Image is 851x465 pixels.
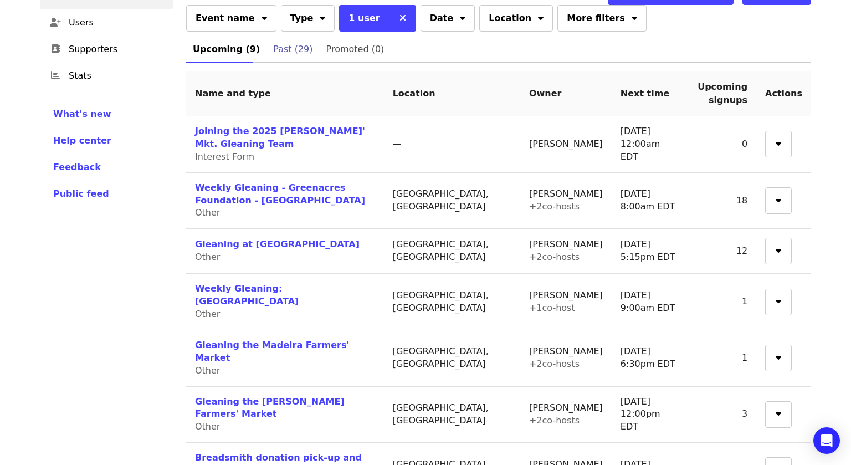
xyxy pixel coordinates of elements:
[612,274,689,330] td: [DATE] 9:00am EDT
[813,427,840,454] div: Open Intercom Messenger
[529,201,603,213] div: + 2 co-host s
[69,16,164,29] span: Users
[776,351,781,361] i: sort-down icon
[53,187,160,201] a: Public feed
[520,387,612,443] td: [PERSON_NAME]
[698,295,747,308] div: 1
[529,302,603,315] div: + 1 co-host
[320,36,391,63] a: Promoted (0)
[538,11,544,22] i: sort-down icon
[393,289,511,315] div: [GEOGRAPHIC_DATA], [GEOGRAPHIC_DATA]
[698,81,747,105] span: Upcoming signups
[326,42,385,57] span: Promoted (0)
[776,294,781,305] i: sort-down icon
[612,330,689,387] td: [DATE] 6:30pm EDT
[53,188,109,199] span: Public feed
[186,5,276,32] button: Event name
[612,71,689,116] th: Next time
[195,239,360,249] a: Gleaning at [GEOGRAPHIC_DATA]
[421,5,475,32] button: Date
[529,358,603,371] div: + 2 co-host s
[698,138,747,151] div: 0
[266,36,319,63] a: Past (29)
[520,274,612,330] td: [PERSON_NAME]
[393,345,511,371] div: [GEOGRAPHIC_DATA], [GEOGRAPHIC_DATA]
[632,11,637,22] i: sort-down icon
[196,12,255,25] span: Event name
[51,44,60,54] i: address-book icon
[776,193,781,204] i: sort-down icon
[698,352,747,365] div: 1
[520,116,612,173] td: [PERSON_NAME]
[460,11,465,22] i: sort-down icon
[520,71,612,116] th: Owner
[51,70,60,81] i: chart-bar icon
[262,11,267,22] i: sort-down icon
[698,408,747,421] div: 3
[195,365,220,376] span: Other
[520,330,612,387] td: [PERSON_NAME]
[698,195,747,207] div: 18
[776,137,781,147] i: sort-down icon
[567,12,624,25] span: More filters
[281,5,335,32] button: Type
[776,244,781,254] i: sort-down icon
[69,69,164,83] span: Stats
[40,63,173,89] a: Stats
[612,229,689,274] td: [DATE] 5:15pm EDT
[393,188,511,213] div: [GEOGRAPHIC_DATA], [GEOGRAPHIC_DATA]
[529,251,603,264] div: + 2 co-host s
[479,5,553,32] button: Location
[756,71,811,116] th: Actions
[195,396,345,420] a: Gleaning the [PERSON_NAME] Farmers' Market
[53,109,111,119] span: What's new
[612,387,689,443] td: [DATE] 12:00pm EDT
[557,5,646,32] button: More filters
[186,36,266,63] a: Upcoming (9)
[53,108,160,121] a: What's new
[393,402,511,427] div: [GEOGRAPHIC_DATA], [GEOGRAPHIC_DATA]
[50,17,61,28] i: user-plus icon
[384,71,520,116] th: Location
[69,43,164,56] span: Supporters
[612,173,689,229] td: [DATE] 8:00am EDT
[195,309,220,319] span: Other
[186,71,384,116] th: Name and type
[53,161,101,174] button: Feedback
[529,415,603,427] div: + 2 co-host s
[195,421,220,432] span: Other
[320,11,325,22] i: sort-down icon
[195,340,349,363] a: Gleaning the Madeira Farmers' Market
[520,229,612,274] td: [PERSON_NAME]
[195,182,365,206] a: Weekly Gleaning - Greenacres Foundation - [GEOGRAPHIC_DATA]
[195,126,365,149] a: Joining the 2025 [PERSON_NAME]' Mkt. Gleaning Team
[195,252,220,262] span: Other
[399,13,406,23] i: times icon
[40,9,173,36] a: Users
[195,151,254,162] span: Interest Form
[393,138,511,151] div: —
[520,173,612,229] td: [PERSON_NAME]
[698,245,747,258] div: 12
[40,36,173,63] a: Supporters
[290,12,314,25] span: Type
[489,12,531,25] span: Location
[195,283,299,306] a: Weekly Gleaning: [GEOGRAPHIC_DATA]
[193,42,260,57] span: Upcoming (9)
[612,116,689,173] td: [DATE] 12:00am EDT
[53,135,111,146] span: Help center
[53,134,160,147] a: Help center
[393,238,511,264] div: [GEOGRAPHIC_DATA], [GEOGRAPHIC_DATA]
[776,407,781,417] i: sort-down icon
[273,42,312,57] span: Past (29)
[430,12,454,25] span: Date
[339,5,389,32] button: 1 user
[195,207,220,218] span: Other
